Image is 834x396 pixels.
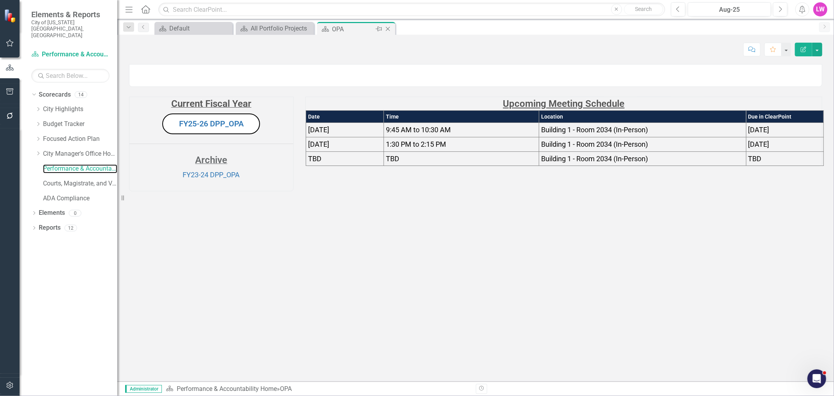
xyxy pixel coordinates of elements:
[31,50,109,59] a: Performance & Accountability Home
[39,223,61,232] a: Reports
[65,225,77,231] div: 12
[541,140,648,148] span: Building 1 - Room 2034 (In-Person)
[624,4,663,15] button: Search
[688,2,771,16] button: Aug-25
[43,149,117,158] a: City Manager's Office Home
[748,126,769,134] span: [DATE]
[43,105,117,114] a: City Highlights
[280,385,292,392] div: OPA
[171,98,251,109] strong: Current Fiscal Year
[195,155,227,166] strong: Archive
[31,69,109,83] input: Search Below...
[308,126,329,134] span: [DATE]
[39,90,71,99] a: Scorecards
[251,23,312,33] div: All Portfolio Projects
[691,5,768,14] div: Aug-25
[386,113,399,120] span: Time
[125,385,162,393] span: Administrator
[4,9,18,22] img: ClearPoint Strategy
[31,19,109,38] small: City of [US_STATE][GEOGRAPHIC_DATA], [GEOGRAPHIC_DATA]
[177,385,277,392] a: Performance & Accountability Home
[43,164,117,173] a: Performance & Accountability Home
[43,135,117,144] a: Focused Action Plan
[308,155,321,163] span: TBD
[39,209,65,218] a: Elements
[807,369,826,388] iframe: Intercom live chat
[541,155,648,163] span: Building 1 - Room 2034 (In-Person)
[156,23,231,33] a: Default
[162,113,260,134] button: FY25-26 DPP_OPA
[748,113,792,120] span: Due in ClearPoint
[386,155,399,163] span: TBD
[179,119,244,128] a: FY25-26 DPP_OPA
[43,194,117,203] a: ADA Compliance
[308,140,329,148] span: [DATE]
[31,10,109,19] span: Elements & Reports
[541,113,563,120] span: Location
[386,140,446,148] span: 1:30 PM to 2:15 PM
[332,24,374,34] div: OPA
[158,3,665,16] input: Search ClearPoint...
[748,155,762,163] span: TBD
[166,385,470,394] div: »
[238,23,312,33] a: All Portfolio Projects
[541,126,648,134] span: Building 1 - Room 2034 (In-Person)
[75,91,87,98] div: 14
[813,2,827,16] button: LW
[748,140,769,148] span: [DATE]
[635,6,652,12] span: Search
[169,23,231,33] div: Default
[308,113,320,120] strong: Date
[503,98,624,109] strong: Upcoming Meeting Schedule
[69,210,81,216] div: 0
[183,171,240,179] a: FY23-24 DPP_OPA
[43,179,117,188] a: Courts, Magistrate, and Voter Registrar Portfolio
[43,120,117,129] a: Budget Tracker
[386,126,451,134] span: 9:45 AM to 10:30 AM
